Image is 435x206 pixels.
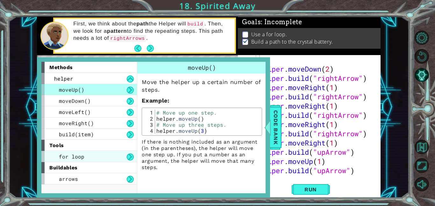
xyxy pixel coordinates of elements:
[416,138,435,156] a: Back to Map
[144,116,155,122] div: 2
[261,18,302,26] span: : Incomplete
[59,120,94,126] span: moveRight()
[49,64,73,70] span: methods
[59,153,84,160] span: for loop
[415,140,429,154] button: Back to Map
[59,131,94,138] span: build(item)
[136,21,149,27] strong: path
[239,56,256,65] div: 1
[298,186,323,193] span: Run
[142,97,168,104] span: Example
[41,62,137,73] div: methods
[41,162,137,173] div: buildables
[144,128,155,134] div: 4
[49,142,64,148] span: tools
[59,175,78,182] span: arrows
[142,97,169,104] strong: :
[134,45,147,52] button: Back
[59,109,91,115] span: moveLeft()
[251,38,333,45] p: Build a path to the crystal battery.
[49,165,78,171] span: buildables
[186,21,204,28] code: build
[415,31,429,45] button: Level Options
[415,68,429,82] button: AI Hint
[137,62,267,74] div: moveUp()
[41,140,137,151] div: tools
[145,43,155,54] button: Next
[59,97,91,104] span: moveDown()
[415,158,429,173] button: Maximize Browser
[144,110,155,116] div: 1
[109,35,146,42] code: rightArrows
[242,18,302,26] span: Goals
[142,139,262,171] p: If there is nothing included as an argument (in the parentheses), the helper will move one step u...
[292,182,330,196] button: Shift+Enter: Run current code.
[107,28,127,34] strong: pattern
[242,38,249,43] img: Check mark for checkbox
[59,86,84,93] span: moveUp()
[54,75,73,82] span: helper
[144,122,155,128] div: 3
[415,177,429,191] button: Mute
[142,78,262,94] p: Move the helper up a certain number of steps.
[415,49,429,63] button: Restart Level
[271,108,281,147] span: Code Bank
[188,64,216,71] span: moveUp()
[251,31,287,38] p: Use a for loop.
[73,20,230,42] p: First, we think about the the Helper will . Then, we look for a to find the repeating steps. This...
